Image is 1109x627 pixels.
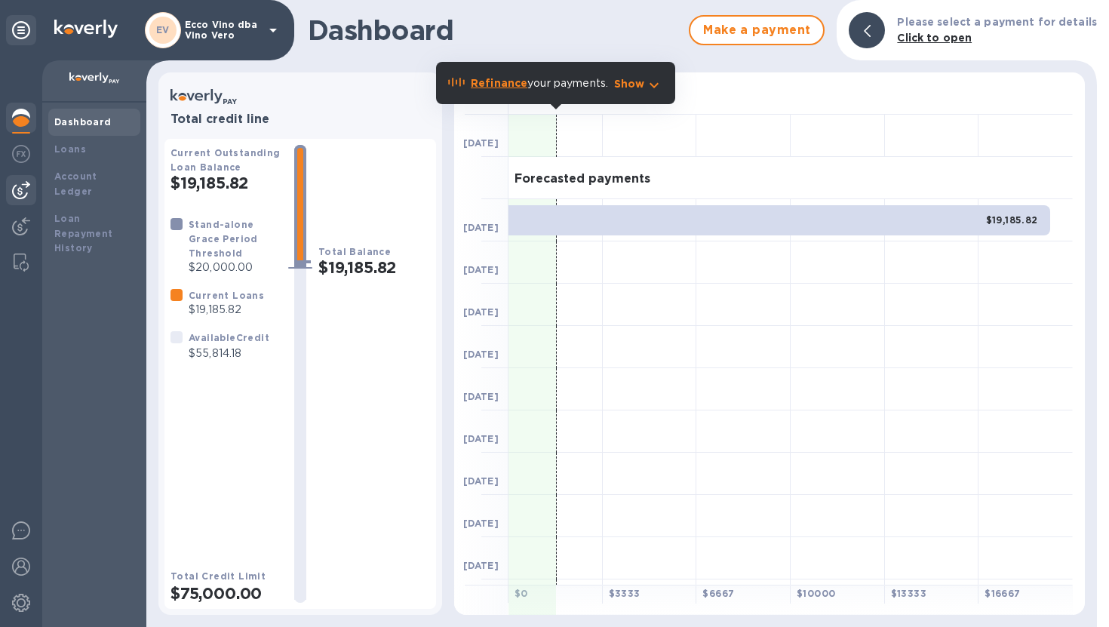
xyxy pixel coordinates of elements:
[609,588,641,599] b: $ 3333
[515,172,650,186] h3: Forecasted payments
[189,302,264,318] p: $19,185.82
[471,77,527,89] b: Refinance
[54,171,97,197] b: Account Ledger
[463,518,499,529] b: [DATE]
[54,213,113,254] b: Loan Repayment History
[185,20,260,41] p: Ecco Vino dba Vino Vero
[463,264,499,275] b: [DATE]
[614,76,663,91] button: Show
[189,346,269,361] p: $55,814.18
[170,112,430,127] h3: Total credit line
[189,332,269,343] b: Available Credit
[54,20,118,38] img: Logo
[318,246,391,257] b: Total Balance
[170,584,282,603] h2: $75,000.00
[6,15,36,45] div: Unpin categories
[471,75,608,91] p: your payments.
[463,306,499,318] b: [DATE]
[463,475,499,487] b: [DATE]
[308,14,681,46] h1: Dashboard
[891,588,926,599] b: $ 13333
[797,588,835,599] b: $ 10000
[702,588,734,599] b: $ 6667
[463,391,499,402] b: [DATE]
[897,32,972,44] b: Click to open
[463,137,499,149] b: [DATE]
[463,222,499,233] b: [DATE]
[170,174,282,192] h2: $19,185.82
[897,16,1097,28] b: Please select a payment for details
[189,290,264,301] b: Current Loans
[170,570,266,582] b: Total Credit Limit
[985,588,1020,599] b: $ 16667
[702,21,811,39] span: Make a payment
[54,116,112,128] b: Dashboard
[318,258,430,277] h2: $19,185.82
[463,433,499,444] b: [DATE]
[12,145,30,163] img: Foreign exchange
[463,349,499,360] b: [DATE]
[170,147,281,173] b: Current Outstanding Loan Balance
[986,214,1038,226] b: $19,185.82
[614,76,645,91] p: Show
[156,24,170,35] b: EV
[189,260,282,275] p: $20,000.00
[689,15,825,45] button: Make a payment
[463,560,499,571] b: [DATE]
[189,219,258,259] b: Stand-alone Grace Period Threshold
[54,143,86,155] b: Loans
